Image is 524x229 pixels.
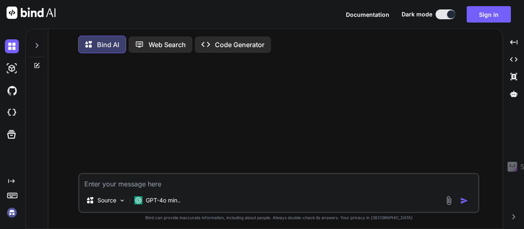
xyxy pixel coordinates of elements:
[460,197,468,205] img: icon
[5,206,19,220] img: signin
[78,215,479,221] p: Bind can provide inaccurate information, including about people. Always double-check its answers....
[97,196,116,204] p: Source
[7,7,56,19] img: Bind AI
[402,10,432,18] span: Dark mode
[5,61,19,75] img: darkAi-studio
[97,40,119,50] p: Bind AI
[5,84,19,97] img: githubDark
[467,6,511,23] button: Sign in
[149,40,186,50] p: Web Search
[444,196,454,205] img: attachment
[146,196,181,204] p: GPT-4o min..
[346,10,389,19] button: Documentation
[346,11,389,18] span: Documentation
[215,40,264,50] p: Code Generator
[119,197,126,204] img: Pick Models
[5,39,19,53] img: darkChat
[134,196,142,204] img: GPT-4o mini
[5,106,19,120] img: cloudideIcon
